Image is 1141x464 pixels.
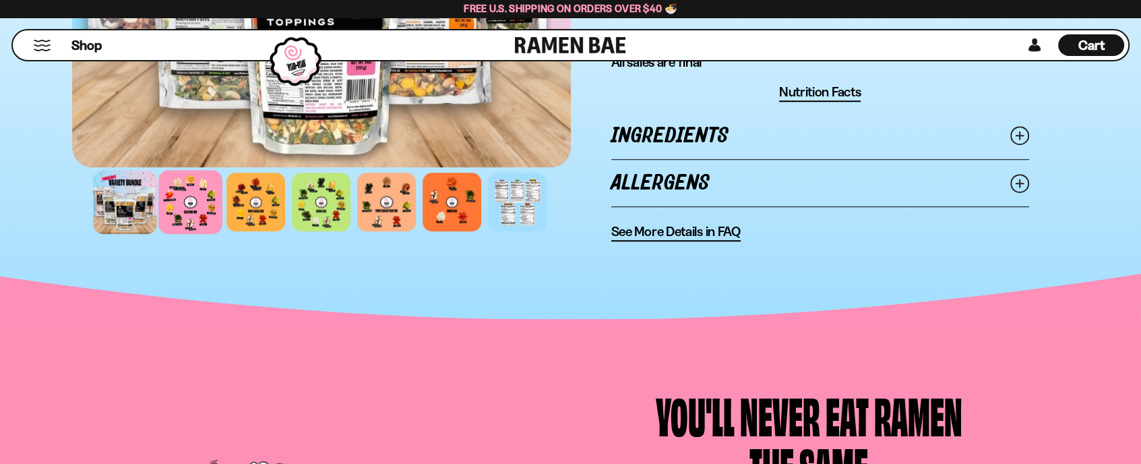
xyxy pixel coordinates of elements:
div: Never [740,390,820,440]
div: Eat [826,390,869,440]
a: Allergens [611,160,1029,206]
span: Shop [71,36,102,55]
a: Ingredients [611,113,1029,159]
a: See More Details in FAQ [611,223,741,241]
button: Mobile Menu Trigger [33,40,51,51]
div: Cart [1058,30,1124,60]
span: Free U.S. Shipping on Orders over $40 🍜 [464,2,677,15]
div: Ramen [874,390,962,440]
span: Nutrition Facts [779,84,861,100]
span: Cart [1078,37,1105,53]
a: Shop [71,34,102,56]
button: Nutrition Facts [779,84,861,102]
span: See More Details in FAQ [611,223,741,240]
div: You'll [656,390,735,440]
